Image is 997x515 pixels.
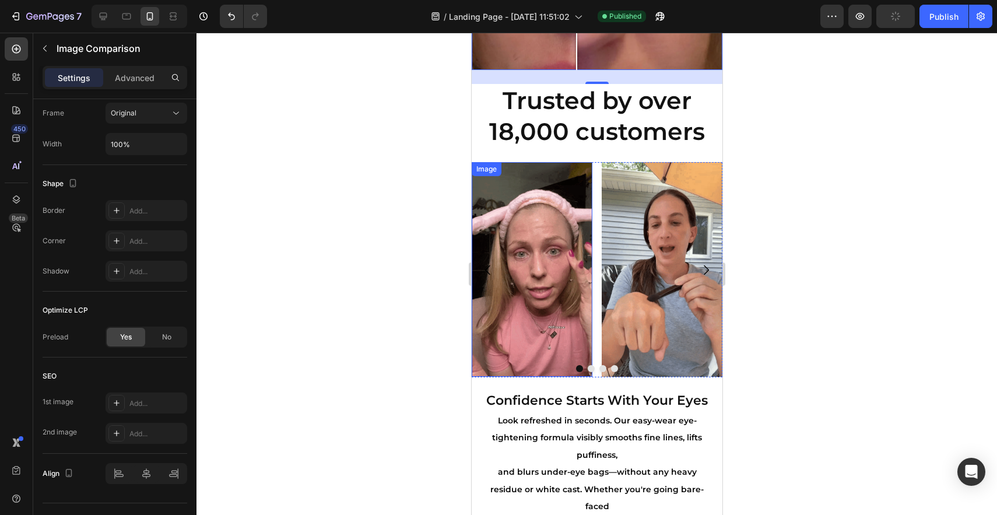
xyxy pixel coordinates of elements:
[129,206,184,216] div: Add...
[129,398,184,409] div: Add...
[957,458,985,486] div: Open Intercom Messenger
[57,41,182,55] p: Image Comparison
[43,332,68,342] div: Preload
[129,236,184,247] div: Add...
[11,124,28,134] div: 450
[919,5,968,28] button: Publish
[162,332,171,342] span: No
[43,427,77,437] div: 2nd image
[129,429,184,439] div: Add...
[43,266,69,276] div: Shadow
[472,33,722,515] iframe: Design area
[444,10,447,23] span: /
[129,267,184,277] div: Add...
[9,213,28,223] div: Beta
[609,11,641,22] span: Published
[106,134,187,155] input: Auto
[43,466,76,482] div: Align
[76,9,82,23] p: 7
[43,397,73,407] div: 1st image
[43,205,65,216] div: Border
[43,236,66,246] div: Corner
[106,103,187,124] button: Original
[43,139,62,149] div: Width
[111,108,136,117] span: Original
[58,72,90,84] p: Settings
[43,371,57,381] div: SEO
[449,10,570,23] span: Landing Page - [DATE] 11:51:02
[43,108,64,118] div: Frame
[43,305,88,316] div: Optimize LCP
[929,10,959,23] div: Publish
[5,5,87,28] button: 7
[120,332,132,342] span: Yes
[43,176,80,192] div: Shape
[220,5,267,28] div: Undo/Redo
[115,72,155,84] p: Advanced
